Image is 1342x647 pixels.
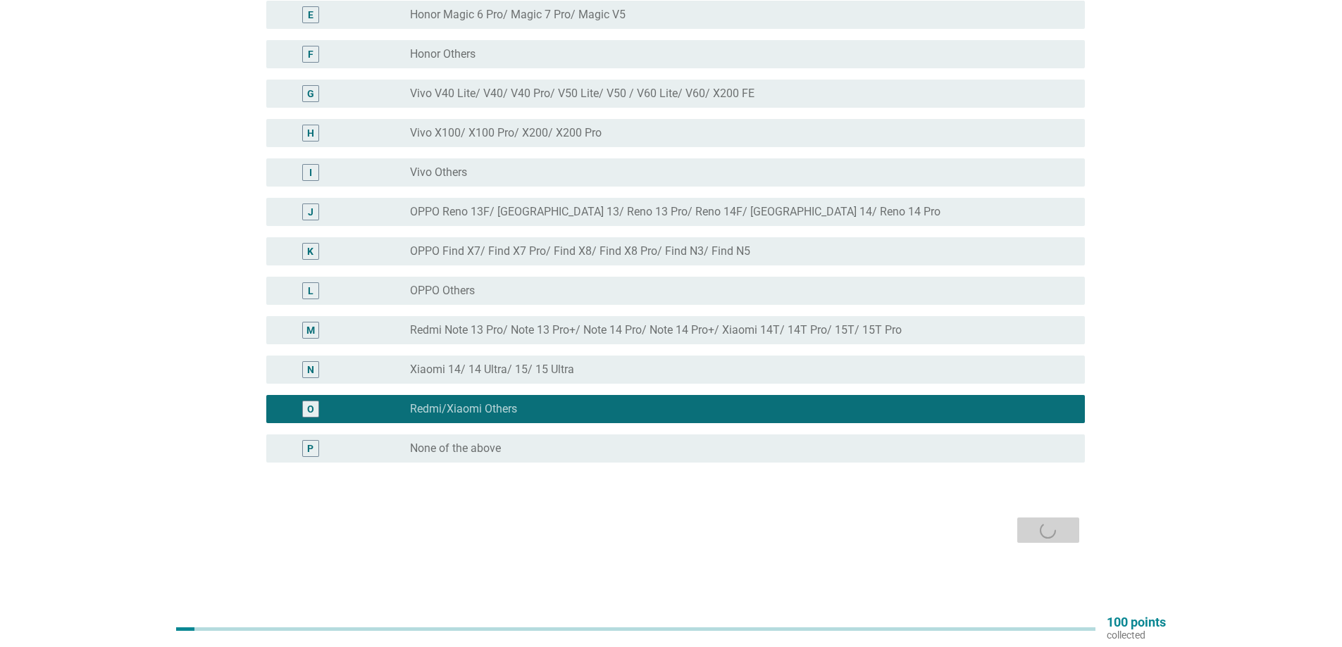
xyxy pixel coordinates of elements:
label: Redmi Note 13 Pro/ Note 13 Pro+/ Note 14 Pro/ Note 14 Pro+/ Xiaomi 14T/ 14T Pro/ 15T/ 15T Pro [410,323,902,337]
div: P [307,441,313,456]
label: OPPO Others [410,284,475,298]
label: Vivo Others [410,165,467,180]
div: J [308,205,313,220]
label: OPPO Find X7/ Find X7 Pro/ Find X8/ Find X8 Pro/ Find N3/ Find N5 [410,244,750,258]
p: 100 points [1107,616,1166,629]
div: L [308,284,313,299]
label: None of the above [410,441,501,456]
div: O [307,402,314,417]
div: N [307,363,314,377]
div: I [309,165,312,180]
div: H [307,126,314,141]
label: Honor Others [410,47,476,61]
label: Vivo X100/ X100 Pro/ X200/ X200 Pro [410,126,602,140]
div: M [306,323,315,338]
div: K [307,244,313,259]
div: E [308,8,313,23]
div: F [308,47,313,62]
label: Honor Magic 6 Pro/ Magic 7 Pro/ Magic V5 [410,8,626,22]
div: G [307,87,314,101]
label: Vivo V40 Lite/ V40/ V40 Pro/ V50 Lite/ V50 / V60 Lite/ V60/ X200 FE [410,87,754,101]
label: Redmi/Xiaomi Others [410,402,517,416]
label: OPPO Reno 13F/ [GEOGRAPHIC_DATA] 13/ Reno 13 Pro/ Reno 14F/ [GEOGRAPHIC_DATA] 14/ Reno 14 Pro [410,205,940,219]
label: Xiaomi 14/ 14 Ultra/ 15/ 15 Ultra [410,363,574,377]
p: collected [1107,629,1166,641]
